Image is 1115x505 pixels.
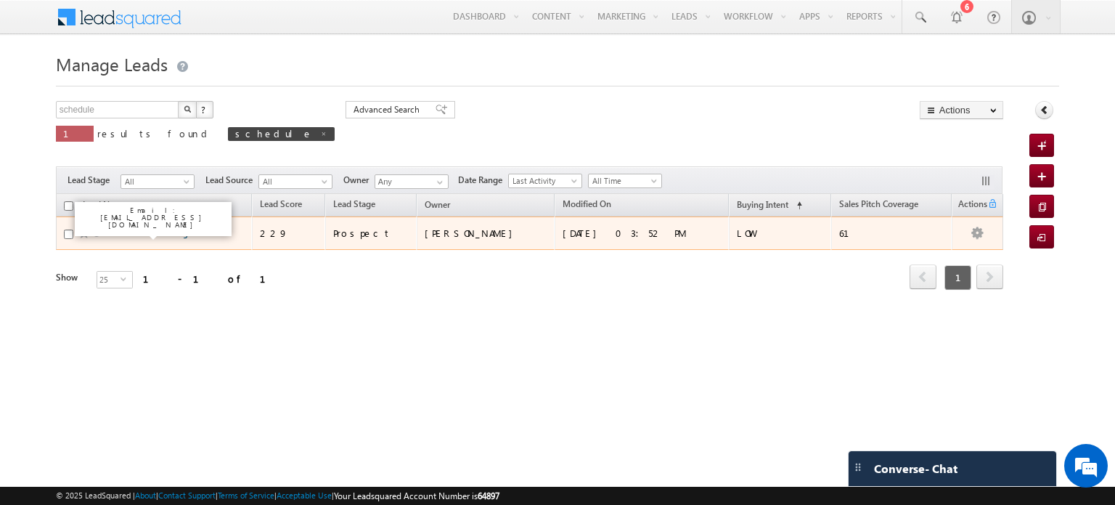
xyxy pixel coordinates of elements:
[425,227,549,240] div: [PERSON_NAME]
[201,103,208,116] span: ?
[832,196,926,215] a: Sales Pitch Coverage
[258,174,332,189] a: All
[976,264,1003,289] span: next
[563,227,722,240] div: [DATE] 03:52 PM
[920,101,1003,119] button: Actions
[253,196,309,215] a: Lead Score
[508,174,582,188] a: Last Activity
[563,198,611,209] span: Modified On
[260,227,319,240] div: 229
[184,105,191,113] img: Search
[97,272,121,288] span: 25
[121,175,190,188] span: All
[235,127,313,140] span: schedule
[509,174,578,187] span: Last Activity
[839,227,945,240] div: 61
[260,198,302,209] span: Lead Score
[588,174,662,188] a: All Time
[56,52,168,76] span: Manage Leads
[277,490,332,500] a: Acceptable Use
[205,174,258,187] span: Lead Source
[68,174,121,187] span: Lead Stage
[952,196,987,215] span: Actions
[333,198,375,209] span: Lead Stage
[910,264,936,289] span: prev
[944,265,971,290] span: 1
[135,490,156,500] a: About
[333,227,410,240] div: Prospect
[354,103,424,116] span: Advanced Search
[218,490,274,500] a: Terms of Service
[121,275,132,282] span: select
[121,174,195,189] a: All
[63,127,86,140] span: 1
[143,270,283,287] div: 1 - 1 of 1
[343,174,375,187] span: Owner
[334,490,499,501] span: Your Leadsquared Account Number is
[839,198,918,209] span: Sales Pitch Coverage
[874,462,957,475] span: Converse - Chat
[910,266,936,289] a: prev
[976,266,1003,289] a: next
[589,174,658,187] span: All Time
[852,461,864,473] img: carter-drag
[737,227,825,240] div: LOW
[737,199,788,210] span: Buying Intent
[259,175,328,188] span: All
[478,490,499,501] span: 64897
[555,196,618,215] a: Modified On
[375,174,449,189] input: Type to Search
[730,196,809,215] a: Buying Intent (sorted ascending)
[791,200,802,211] span: (sorted ascending)
[158,490,216,500] a: Contact Support
[56,489,499,503] span: © 2025 LeadSquared | | | | |
[81,206,226,228] p: Email: [EMAIL_ADDRESS][DOMAIN_NAME]
[425,199,450,210] span: Owner
[97,127,213,140] span: results found
[326,196,383,215] a: Lead Stage
[56,271,85,284] div: Show
[458,174,508,187] span: Date Range
[75,197,134,216] a: Lead Name
[429,175,447,190] a: Show All Items
[64,201,73,211] input: Check all records
[196,101,213,118] button: ?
